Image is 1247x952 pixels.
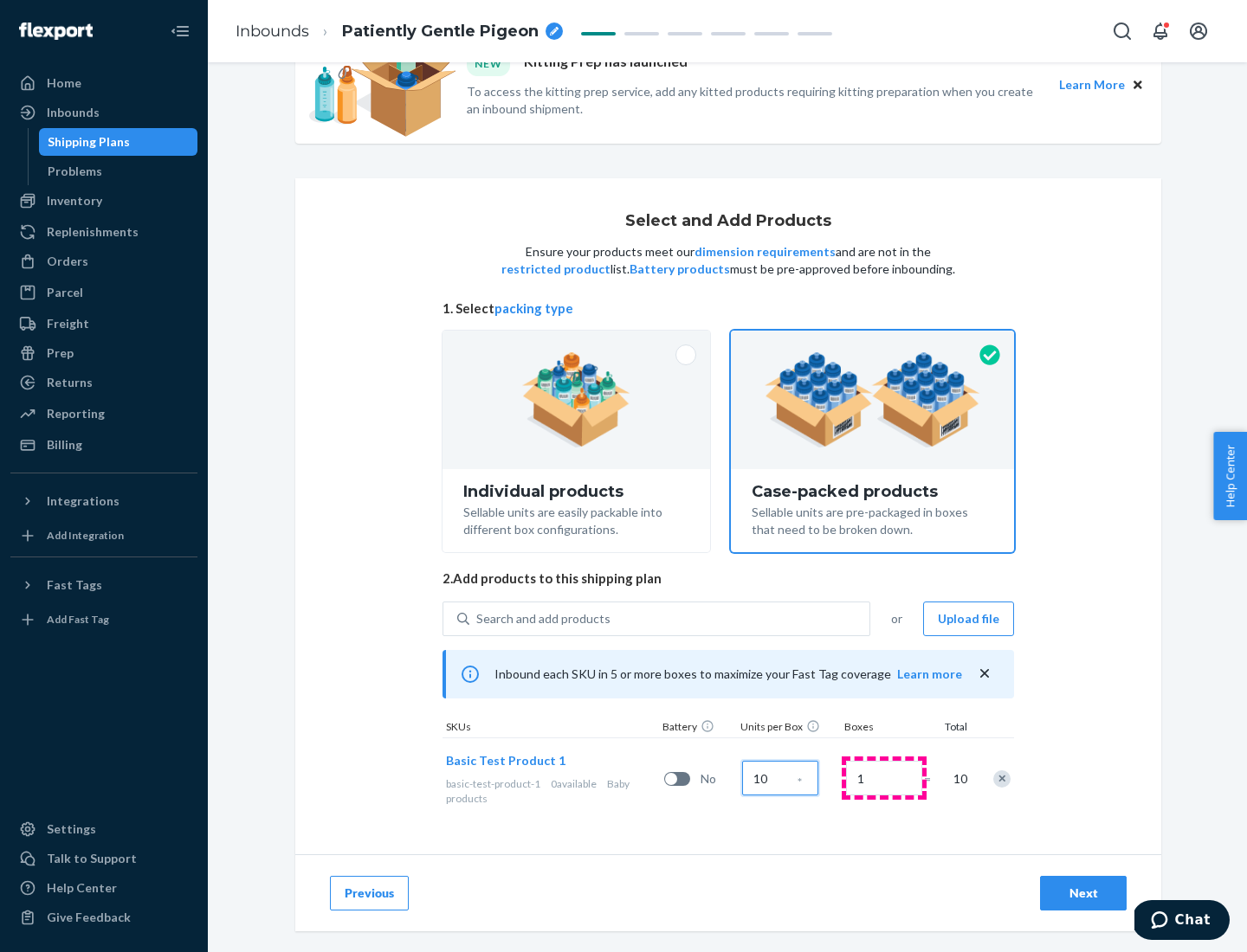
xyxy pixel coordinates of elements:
button: Help Center [1213,432,1247,520]
div: Search and add products [476,610,611,627]
div: Integrations [47,492,120,510]
button: Fast Tags [10,571,197,599]
span: 10 [950,770,967,788]
div: Prep [47,344,74,362]
button: Open account menu [1181,14,1216,48]
div: NEW [467,52,510,75]
button: restricted product [501,261,611,278]
span: = [924,770,941,788]
input: Case Quantity [742,761,818,795]
div: Sellable units are easily packable into different box configurations. [463,500,689,538]
div: Shipping Plans [48,133,130,151]
span: Basic Test Product 1 [446,753,565,768]
span: 2. Add products to this shipping plan [443,569,1014,588]
button: Integrations [10,487,197,515]
button: Talk to Support [10,845,197,872]
h1: Select and Add Products [625,213,831,230]
button: Open Search Box [1105,14,1140,48]
button: Give Feedback [10,904,197,931]
button: close [976,665,993,683]
span: No [701,770,735,788]
a: Orders [10,248,197,275]
p: Kitting Prep has launched [524,52,688,75]
div: SKUs [443,719,659,737]
a: Problems [39,158,198,185]
div: Add Fast Tag [47,612,109,627]
div: Billing [47,436,82,453]
p: Ensure your products meet our and are not in the list. must be pre-approved before inbounding. [500,243,957,278]
div: Settings [47,820,96,838]
a: Inbounds [10,99,197,126]
a: Home [10,69,197,97]
span: basic-test-product-1 [446,777,540,790]
div: Fast Tags [47,576,102,594]
div: Add Integration [47,528,124,543]
iframe: Opens a widget where you can chat to one of our agents [1134,900,1230,943]
button: Battery products [630,261,730,278]
div: Orders [47,253,88,270]
span: Patiently Gentle Pigeon [342,21,539,43]
button: Learn more [897,666,962,683]
a: Shipping Plans [39,128,198,156]
div: Give Feedback [47,909,131,926]
a: Add Fast Tag [10,606,197,634]
div: Individual products [463,483,689,500]
button: Basic Test Product 1 [446,752,565,769]
div: Case-packed products [752,483,993,500]
div: Parcel [47,284,83,301]
a: Billing [10,431,197,459]
button: Learn More [1059,75,1125,94]
div: Baby products [446,776,657,806]
button: Close Navigation [163,14,197,48]
button: Close [1128,75,1147,94]
div: Total [927,719,971,737]
button: Upload file [923,601,1014,636]
a: Inbounds [236,22,309,41]
p: To access the kitting prep service, add any kitted products requiring kitting preparation when yo... [467,83,1043,118]
a: Returns [10,369,197,396]
div: Sellable units are pre-packaged in boxes that need to be broken down. [752,500,993,538]
div: Home [47,74,81,92]
input: Number of boxes [846,761,922,795]
img: individual-pack.facf35554cb0f1810c75b2bd6df2d64e.png [522,352,630,447]
button: Previous [330,876,409,910]
button: Open notifications [1143,14,1178,48]
div: Next [1055,884,1112,902]
div: Units per Box [737,719,841,737]
a: Settings [10,815,197,843]
ol: breadcrumbs [222,6,577,57]
a: Prep [10,339,197,367]
span: 0 available [551,777,597,790]
div: Inbounds [47,104,100,121]
div: Inventory [47,192,102,209]
div: Talk to Support [47,850,137,867]
div: Replenishments [47,223,139,241]
div: Freight [47,315,89,332]
button: Next [1040,876,1127,910]
div: Returns [47,374,93,391]
a: Freight [10,310,197,338]
div: Inbound each SKU in 5 or more boxes to maximize your Fast Tag coverage [443,650,1014,698]
span: or [891,610,902,627]
div: Problems [48,163,102,180]
a: Reporting [10,400,197,428]
img: Flexport logo [19,23,93,40]
a: Help Center [10,874,197,902]
a: Parcel [10,279,197,306]
button: dimension requirements [695,243,836,261]
a: Replenishments [10,218,197,246]
a: Add Integration [10,522,197,550]
div: Battery [659,719,737,737]
button: packing type [494,299,573,318]
a: Inventory [10,187,197,215]
div: Remove Item [993,770,1011,788]
img: case-pack.59cecea509d18c883b923b81aeac6d0b.png [765,352,980,447]
div: Help Center [47,879,117,897]
div: Reporting [47,405,105,422]
div: Boxes [841,719,927,737]
span: 1. Select [443,299,1014,318]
